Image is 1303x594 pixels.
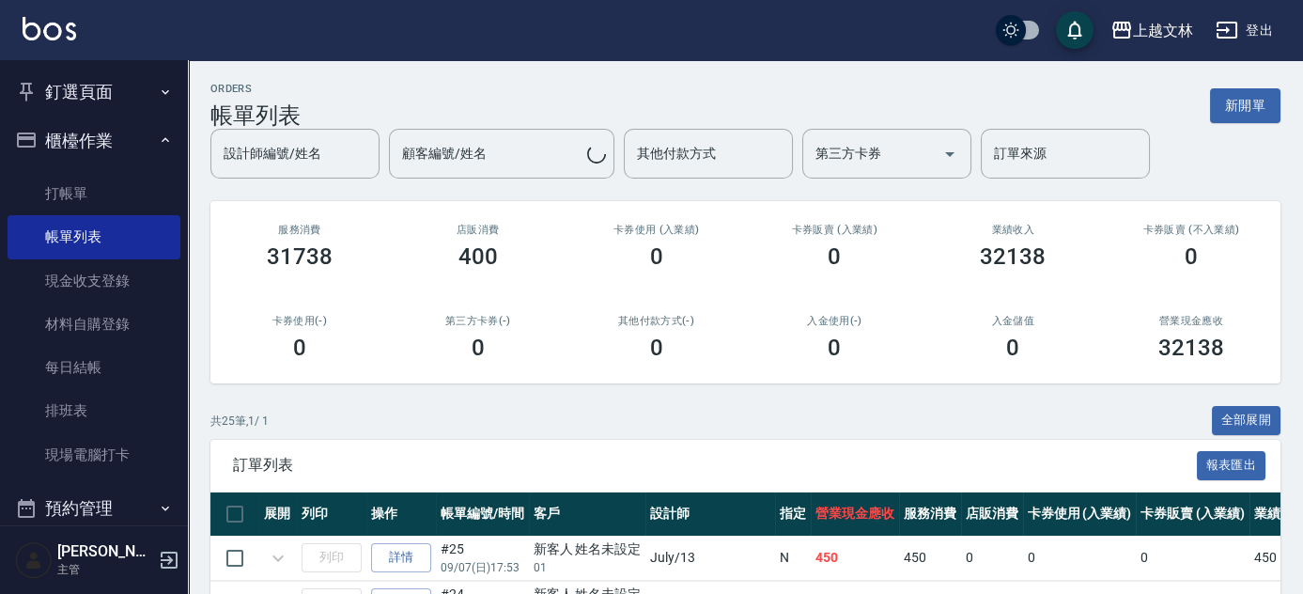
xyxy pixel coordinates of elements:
button: 新開單 [1210,88,1280,123]
a: 排班表 [8,389,180,432]
th: 列印 [297,492,366,537]
th: 店販消費 [961,492,1023,537]
h2: 卡券使用 (入業績) [590,224,723,236]
div: 新客人 姓名未設定 [534,539,642,559]
a: 新開單 [1210,96,1280,114]
h3: 0 [828,243,841,270]
h3: 帳單列表 [210,102,301,129]
h2: 卡券販賣 (入業績) [768,224,901,236]
h3: 0 [650,335,663,361]
p: 共 25 筆, 1 / 1 [210,413,269,430]
h2: 其他付款方式(-) [590,315,723,327]
h3: 0 [828,335,841,361]
button: 全部展開 [1212,406,1281,435]
th: 帳單編號/時間 [436,492,529,537]
th: 服務消費 [899,492,961,537]
td: 0 [1136,536,1249,580]
h3: 服務消費 [233,224,366,236]
th: 設計師 [645,492,775,537]
th: 卡券販賣 (入業績) [1136,492,1249,537]
h2: ORDERS [210,83,301,95]
td: 0 [961,536,1023,580]
a: 詳情 [371,543,431,572]
h2: 入金使用(-) [768,315,901,327]
h3: 32138 [980,243,1046,270]
a: 帳單列表 [8,215,180,258]
h2: 業績收入 [946,224,1079,236]
button: save [1056,11,1094,49]
h3: 0 [293,335,306,361]
img: Logo [23,17,76,40]
h3: 0 [472,335,485,361]
button: Open [935,139,965,169]
p: 主管 [57,561,153,578]
a: 打帳單 [8,172,180,215]
p: 01 [534,559,642,576]
th: 客戶 [529,492,646,537]
th: 展開 [259,492,297,537]
th: 指定 [775,492,811,537]
button: 上越文林 [1103,11,1201,50]
button: 預約管理 [8,484,180,533]
h2: 店販消費 [411,224,545,236]
img: Person [15,541,53,579]
td: N [775,536,811,580]
a: 現金收支登錄 [8,259,180,303]
h2: 第三方卡券(-) [411,315,545,327]
div: 上越文林 [1133,19,1193,42]
td: July /13 [645,536,775,580]
a: 報表匯出 [1197,455,1266,473]
h3: 0 [1006,335,1019,361]
h2: 卡券販賣 (不入業績) [1125,224,1258,236]
h2: 入金儲值 [946,315,1079,327]
button: 櫃檯作業 [8,117,180,165]
h3: 32138 [1158,335,1224,361]
td: 450 [899,536,961,580]
button: 報表匯出 [1197,451,1266,480]
h3: 0 [1185,243,1198,270]
h3: 400 [458,243,498,270]
td: #25 [436,536,529,580]
h5: [PERSON_NAME] [57,542,153,561]
a: 現場電腦打卡 [8,433,180,477]
button: 釘選頁面 [8,68,180,117]
th: 營業現金應收 [811,492,899,537]
a: 材料自購登錄 [8,303,180,346]
h3: 0 [650,243,663,270]
h3: 31738 [267,243,333,270]
span: 訂單列表 [233,456,1197,475]
td: 450 [811,536,899,580]
p: 09/07 (日) 17:53 [441,559,524,576]
td: 0 [1023,536,1137,580]
button: 登出 [1208,13,1280,48]
h2: 營業現金應收 [1125,315,1258,327]
th: 操作 [366,492,436,537]
h2: 卡券使用(-) [233,315,366,327]
a: 每日結帳 [8,346,180,389]
th: 卡券使用 (入業績) [1023,492,1137,537]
